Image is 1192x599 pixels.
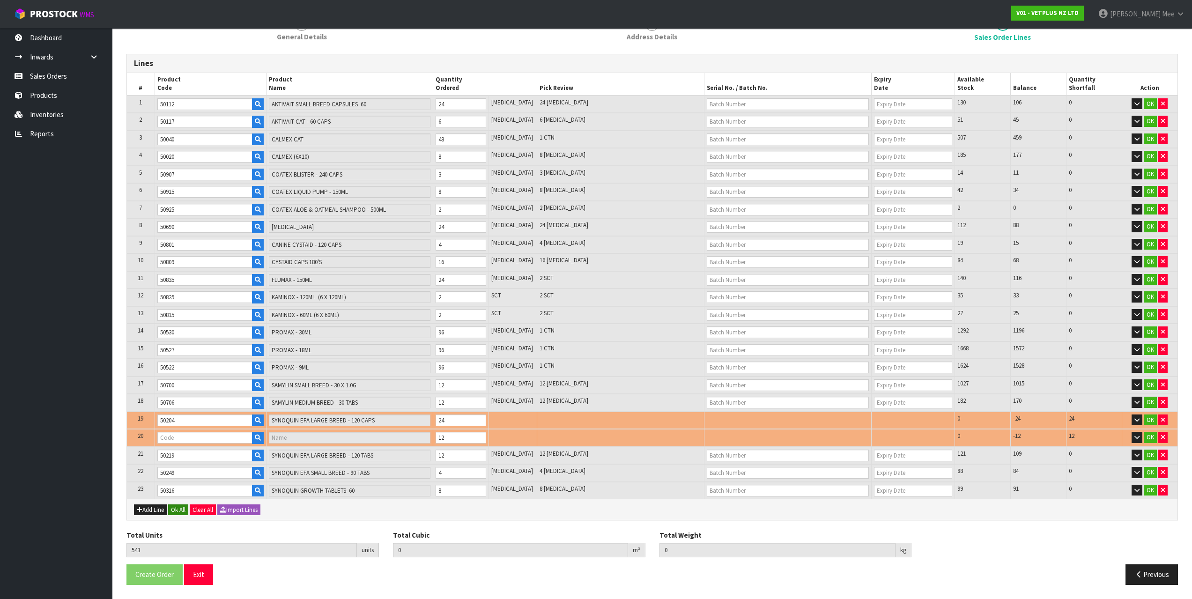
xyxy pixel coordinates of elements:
[1144,309,1157,320] button: OK
[1069,450,1072,458] span: 0
[957,98,966,106] span: 130
[1069,256,1072,264] span: 0
[874,98,952,110] input: Expiry Date
[1069,221,1072,229] span: 0
[491,204,533,212] span: [MEDICAL_DATA]
[157,204,252,215] input: Code
[957,485,963,493] span: 99
[1069,344,1072,352] span: 0
[707,326,869,338] input: Batch Number
[436,239,486,251] input: Qty Ordered
[157,467,252,479] input: Code
[134,504,167,516] button: Add Line
[957,221,966,229] span: 112
[436,326,486,338] input: Qty Ordered
[540,362,555,370] span: 1 CTN
[707,98,869,110] input: Batch Number
[1144,379,1157,391] button: OK
[139,116,142,124] span: 2
[1144,204,1157,215] button: OK
[1069,485,1072,493] span: 0
[874,326,952,338] input: Expiry Date
[433,73,537,96] th: Quantity Ordered
[269,221,431,233] input: Name
[157,432,252,444] input: Code
[269,186,431,198] input: Name
[127,73,155,96] th: #
[138,432,143,440] span: 20
[1010,73,1066,96] th: Balance
[540,379,588,387] span: 12 [MEDICAL_DATA]
[138,291,143,299] span: 12
[1144,274,1157,285] button: OK
[1069,274,1072,282] span: 0
[269,169,431,180] input: Name
[217,504,260,516] button: Import Lines
[155,73,266,96] th: Product Code
[436,344,486,356] input: Qty Ordered
[871,73,955,96] th: Expiry Date
[30,8,78,20] span: ProStock
[1013,274,1022,282] span: 116
[138,467,143,475] span: 22
[957,344,969,352] span: 1668
[491,485,533,493] span: [MEDICAL_DATA]
[138,397,143,405] span: 18
[157,169,252,180] input: Code
[157,450,252,461] input: Code
[126,530,163,540] label: Total Units
[1013,467,1019,475] span: 84
[707,485,869,496] input: Batch Number
[874,221,952,233] input: Expiry Date
[707,169,869,180] input: Batch Number
[80,10,94,19] small: WMS
[1013,326,1024,334] span: 1196
[1013,450,1022,458] span: 109
[134,59,1170,68] h3: Lines
[707,344,869,356] input: Batch Number
[491,133,533,141] span: [MEDICAL_DATA]
[436,256,486,268] input: Qty Ordered
[1144,221,1157,232] button: OK
[874,344,952,356] input: Expiry Date
[1069,239,1072,247] span: 0
[491,344,533,352] span: [MEDICAL_DATA]
[1013,221,1019,229] span: 88
[135,570,174,579] span: Create Order
[1144,239,1157,250] button: OK
[1069,291,1072,299] span: 0
[157,326,252,338] input: Code
[957,186,963,194] span: 42
[707,291,869,303] input: Batch Number
[1110,9,1161,18] span: [PERSON_NAME]
[540,239,585,247] span: 4 [MEDICAL_DATA]
[957,133,966,141] span: 507
[1013,151,1022,159] span: 177
[707,256,869,268] input: Batch Number
[269,414,431,426] input: Name
[157,344,252,356] input: Code
[1013,432,1021,440] span: -12
[957,116,963,124] span: 51
[491,467,533,475] span: [MEDICAL_DATA]
[269,432,431,444] input: Name
[269,274,431,286] input: Name
[436,362,486,373] input: Qty Ordered
[138,362,143,370] span: 16
[1144,414,1157,426] button: OK
[1013,239,1019,247] span: 15
[157,414,252,426] input: Code
[139,133,142,141] span: 3
[138,485,143,493] span: 23
[1122,73,1177,96] th: Action
[974,32,1031,42] span: Sales Order Lines
[1144,432,1157,443] button: OK
[1013,133,1022,141] span: 459
[491,291,501,299] span: SCT
[874,397,952,408] input: Expiry Date
[957,450,966,458] span: 121
[269,239,431,251] input: Name
[491,151,533,159] span: [MEDICAL_DATA]
[1069,379,1072,387] span: 0
[957,151,966,159] span: 185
